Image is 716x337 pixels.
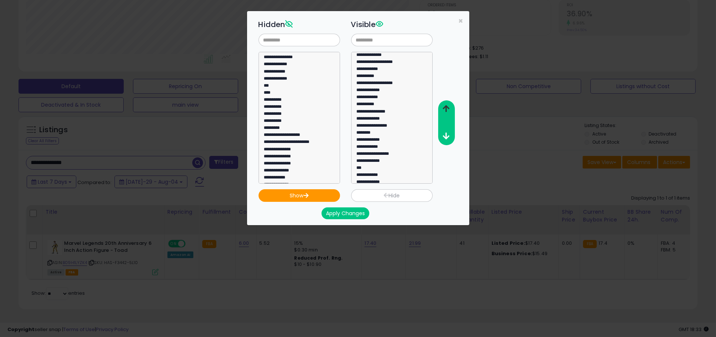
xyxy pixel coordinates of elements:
button: Show [259,189,340,202]
button: Apply Changes [322,207,369,219]
h3: Hidden [259,19,340,30]
h3: Visible [351,19,433,30]
button: Hide [351,189,433,202]
span: × [459,16,463,26]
